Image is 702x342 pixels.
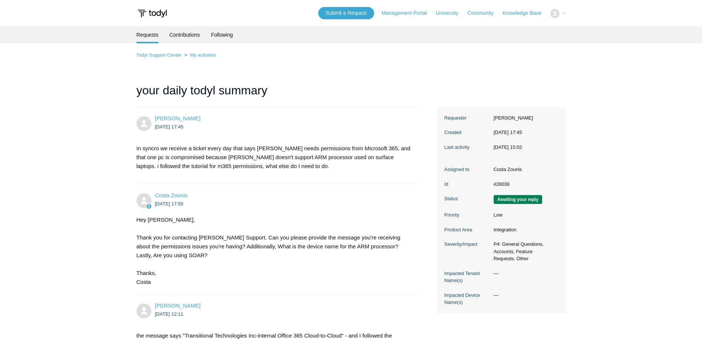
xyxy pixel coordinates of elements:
dt: Product Area [444,226,490,234]
span: Alic Russell [155,302,201,309]
time: 2025-09-10T17:55:02Z [155,201,184,207]
li: My activities [183,52,216,58]
a: Costa Zounis [155,192,188,198]
dt: Severity/Impact [444,241,490,248]
div: Hey [PERSON_NAME], Thank you for contacting [PERSON_NAME] Support. Can you please provide the mes... [137,215,413,286]
dd: P4: General Questions, Accounts, Feature Requests, Other [490,241,558,262]
li: Requests [137,26,158,43]
dt: Id [444,181,490,188]
p: In syncro we receive a ticket every day that says [PERSON_NAME] needs permissions from Microsoft ... [137,144,413,171]
dd: — [490,292,558,299]
time: 2025-09-24T15:02:42+00:00 [494,144,522,150]
h1: your daily todyl summary [137,81,420,107]
dt: Last activity [444,144,490,151]
a: My activities [190,52,216,58]
time: 2025-09-10T17:45:07+00:00 [494,130,522,135]
span: Alic Russell [155,115,201,121]
dd: Low [490,211,558,219]
a: Submit a Request [318,7,374,19]
time: 2025-09-10T17:45:07Z [155,124,184,130]
dd: [PERSON_NAME] [490,114,558,122]
a: Contributions [169,26,200,43]
dd: Costa Zounis [490,166,558,173]
a: Management Portal [382,9,434,17]
dt: Assigned to [444,166,490,173]
time: 2025-09-12T12:11:51Z [155,311,184,317]
dt: Requester [444,114,490,122]
dd: #28038 [490,181,558,188]
a: [PERSON_NAME] [155,302,201,309]
dt: Impacted Device Name(s) [444,292,490,306]
dt: Priority [444,211,490,219]
dd: Integration [490,226,558,234]
img: Todyl Support Center Help Center home page [137,7,168,20]
a: Knowledge Base [503,9,549,17]
dd: — [490,270,558,277]
a: Todyl Support Center [137,52,182,58]
span: We are waiting for you to respond [494,195,542,204]
li: Todyl Support Center [137,52,183,58]
a: [PERSON_NAME] [155,115,201,121]
a: Community [467,9,501,17]
a: University [436,9,466,17]
dt: Status [444,195,490,202]
dt: Created [444,129,490,136]
dt: Impacted Tenant Name(s) [444,270,490,284]
a: Following [211,26,233,43]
